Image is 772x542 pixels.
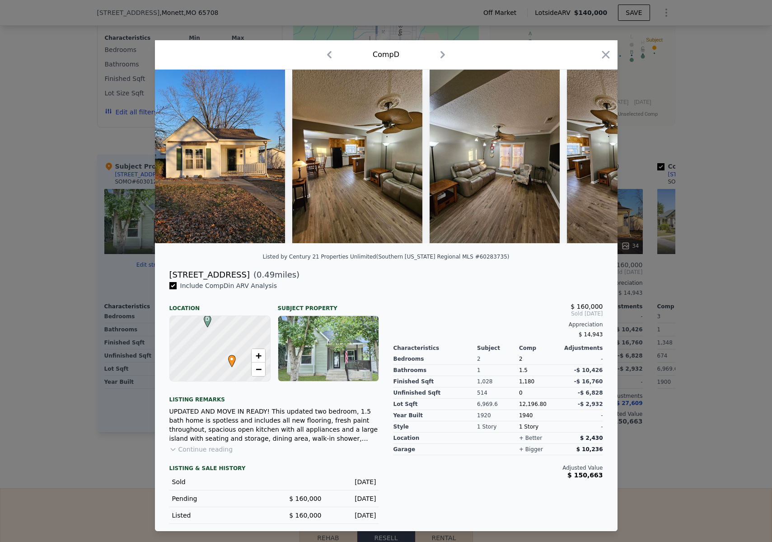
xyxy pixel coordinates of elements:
span: Include Comp D in ARV Analysis [177,282,281,289]
div: - [561,410,603,421]
div: Subject [477,344,519,352]
span: 0 [519,390,523,396]
a: Zoom out [252,363,265,376]
span: 0.49 [257,270,275,279]
div: 1.5 [519,365,561,376]
span: $ 150,663 [567,471,603,479]
div: 2 [477,353,519,365]
div: D [201,315,207,320]
span: − [255,363,261,375]
div: + bigger [519,446,543,453]
img: Property Img [155,70,285,243]
span: ( miles) [250,269,299,281]
div: 1940 [519,410,561,421]
span: $ 160,000 [289,512,321,519]
div: Comp [519,344,561,352]
div: Appreciation [393,321,603,328]
div: garage [393,444,477,455]
div: 1,028 [477,376,519,387]
span: $ 14,943 [579,331,603,338]
span: -$ 2,932 [578,401,603,407]
div: Year Built [393,410,477,421]
span: + [255,350,261,361]
div: Lot Sqft [393,399,477,410]
img: Property Img [567,70,697,243]
div: 6,969.6 [477,399,519,410]
div: - [561,421,603,433]
div: [DATE] [329,511,376,520]
div: 1 Story [519,421,561,433]
div: 514 [477,387,519,399]
div: 1 [477,365,519,376]
div: LISTING & SALE HISTORY [169,465,379,474]
img: Property Img [292,70,422,243]
span: 2 [519,356,523,362]
div: • [226,355,231,360]
span: 12,196.80 [519,401,547,407]
span: $ 10,236 [576,446,603,452]
div: Listing remarks [169,389,379,403]
div: Adjustments [561,344,603,352]
span: • [226,352,238,366]
div: 1 Story [477,421,519,433]
div: Adjusted Value [393,464,603,471]
div: + better [519,434,542,442]
span: -$ 10,426 [574,367,603,373]
div: Location [169,297,271,312]
div: Listed by Century 21 Properties Unlimited (Southern [US_STATE] Regional MLS #60283735) [263,254,510,260]
div: Comp D [373,49,399,60]
div: Finished Sqft [393,376,477,387]
span: $ 2,430 [580,435,603,441]
div: Listed [172,511,267,520]
span: -$ 6,828 [578,390,603,396]
div: Unfinished Sqft [393,387,477,399]
a: Zoom in [252,349,265,363]
button: Continue reading [169,445,233,454]
div: [DATE] [329,494,376,503]
div: - [561,353,603,365]
div: 1920 [477,410,519,421]
div: Bathrooms [393,365,477,376]
div: Style [393,421,477,433]
div: Sold [172,477,267,486]
div: Characteristics [393,344,477,352]
div: UPDATED AND MOVE IN READY! This updated two bedroom, 1.5 bath home is spotless and includes all n... [169,407,379,443]
div: Pending [172,494,267,503]
span: D [201,315,214,323]
span: 1,180 [519,378,534,385]
span: Sold [DATE] [393,310,603,317]
span: $ 160,000 [289,495,321,502]
div: [DATE] [329,477,376,486]
div: location [393,433,477,444]
div: Bedrooms [393,353,477,365]
span: -$ 16,760 [574,378,603,385]
div: Subject Property [278,297,379,312]
img: Property Img [430,70,560,243]
div: [STREET_ADDRESS] [169,269,250,281]
span: $ 160,000 [571,303,603,310]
